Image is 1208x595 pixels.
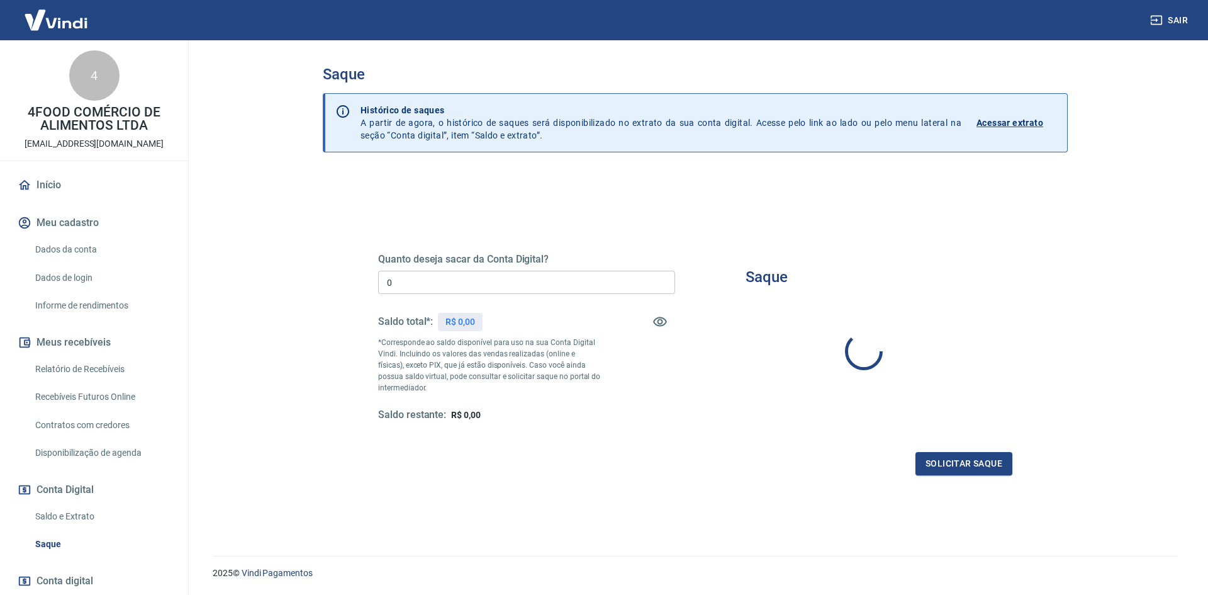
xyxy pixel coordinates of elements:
[1148,9,1193,32] button: Sair
[445,315,475,329] p: R$ 0,00
[15,476,173,504] button: Conta Digital
[30,440,173,466] a: Disponibilização de agenda
[746,268,788,286] h3: Saque
[361,104,961,116] p: Histórico de saques
[30,504,173,530] a: Saldo e Extrato
[213,567,1178,580] p: 2025 ©
[30,293,173,319] a: Informe de rendimentos
[361,104,961,142] p: A partir de agora, o histórico de saques será disponibilizado no extrato da sua conta digital. Ac...
[30,384,173,410] a: Recebíveis Futuros Online
[30,237,173,263] a: Dados da conta
[451,410,481,420] span: R$ 0,00
[15,329,173,356] button: Meus recebíveis
[30,265,173,291] a: Dados de login
[976,116,1043,129] p: Acessar extrato
[15,1,97,39] img: Vindi
[15,567,173,595] a: Conta digital
[378,253,675,266] h5: Quanto deseja sacar da Conta Digital?
[69,50,120,101] div: 4
[378,315,433,328] h5: Saldo total*:
[30,356,173,382] a: Relatório de Recebíveis
[378,337,601,394] p: *Corresponde ao saldo disponível para uso na sua Conta Digital Vindi. Incluindo os valores das ve...
[915,452,1012,475] button: Solicitar saque
[323,65,1068,83] h3: Saque
[15,171,173,199] a: Início
[10,106,178,132] p: 4FOOD COMÉRCIO DE ALIMENTOS LTDA
[30,531,173,557] a: Saque
[976,104,1057,142] a: Acessar extrato
[378,409,446,422] h5: Saldo restante:
[15,209,173,237] button: Meu cadastro
[25,137,164,150] p: [EMAIL_ADDRESS][DOMAIN_NAME]
[242,568,313,578] a: Vindi Pagamentos
[30,412,173,438] a: Contratos com credores
[36,572,93,590] span: Conta digital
